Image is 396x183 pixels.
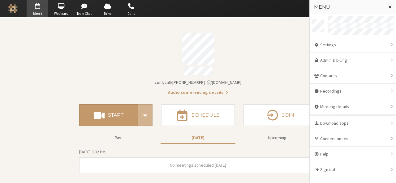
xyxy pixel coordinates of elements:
[314,4,383,10] h3: Menu
[97,11,118,16] span: Drive
[155,79,241,86] button: Copy my meeting room linkCopy my meeting room link
[310,84,396,99] div: Recordings
[192,113,220,118] h4: Schedule
[310,116,396,131] div: Download apps
[79,149,105,155] span: [DATE] 3:32 PM
[310,147,396,162] div: Help
[74,11,95,16] span: Team Chat
[310,162,396,177] div: Sign out
[108,113,123,118] h4: Start
[170,162,226,168] span: No meetings scheduled [DATE]
[120,11,142,16] span: Calls
[282,113,294,118] h4: Join
[310,99,396,114] div: Meeting details
[310,53,396,68] a: Admin & billing
[310,37,396,53] div: Settings
[138,104,153,126] div: Start conference options
[79,148,317,173] section: Today's Meetings
[161,104,235,126] button: Schedule
[79,28,317,96] section: Account details
[243,104,317,126] button: Join
[168,89,228,96] button: Audio conferencing details
[81,132,156,143] button: Past
[8,4,18,13] img: Iotum
[155,80,241,85] span: Copy my meeting room link
[27,11,48,16] span: Meet
[50,11,72,16] span: Webinars
[240,132,315,143] button: Upcoming
[79,104,138,126] button: Start
[310,68,396,84] div: Contacts
[310,131,396,147] div: Connection test
[161,132,235,143] button: [DATE]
